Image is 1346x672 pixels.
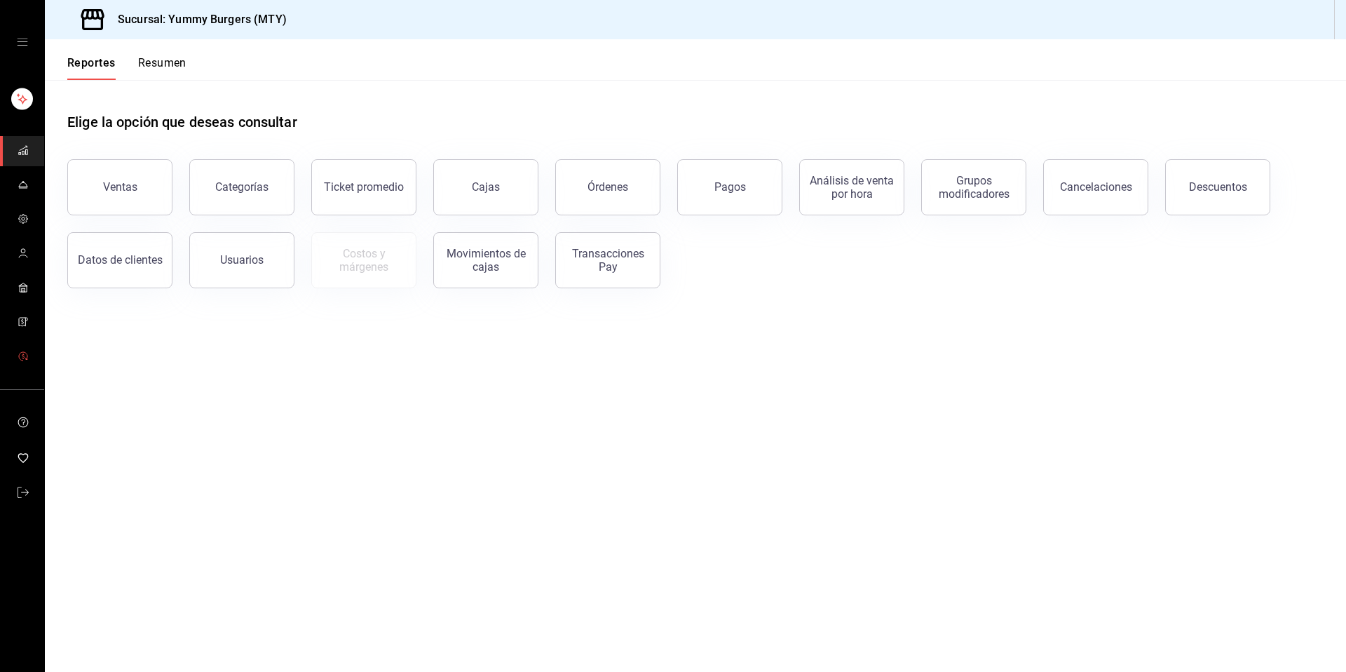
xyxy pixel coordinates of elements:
button: Pagos [677,159,782,215]
button: Grupos modificadores [921,159,1026,215]
button: Órdenes [555,159,660,215]
button: open drawer [17,36,28,48]
div: Descuentos [1189,180,1247,194]
div: Grupos modificadores [930,174,1017,201]
div: Cancelaciones [1060,180,1132,194]
div: Transacciones Pay [564,247,651,274]
button: Categorías [189,159,294,215]
div: Movimientos de cajas [442,247,529,274]
button: Ventas [67,159,172,215]
div: Cajas [472,180,500,194]
div: Categorías [215,180,268,194]
button: Datos de clientes [67,232,172,288]
button: Cancelaciones [1043,159,1148,215]
button: Resumen [138,56,186,80]
h1: Elige la opción que deseas consultar [67,112,297,133]
div: Ventas [103,180,137,194]
button: Reportes [67,56,116,80]
button: Análisis de venta por hora [799,159,904,215]
div: Ticket promedio [324,180,404,194]
button: Ticket promedio [311,159,416,215]
div: Usuarios [220,253,264,267]
button: Contrata inventarios para ver este reporte [311,232,416,288]
div: Datos de clientes [78,253,163,267]
div: Análisis de venta por hora [808,174,895,201]
button: Usuarios [189,232,294,288]
div: Costos y márgenes [320,247,407,274]
div: Órdenes [587,180,628,194]
button: Cajas [433,159,538,215]
div: navigation tabs [67,56,186,80]
button: Movimientos de cajas [433,232,538,288]
button: Transacciones Pay [555,232,660,288]
button: Descuentos [1165,159,1270,215]
h3: Sucursal: Yummy Burgers (MTY) [107,11,287,28]
div: Pagos [714,180,746,194]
